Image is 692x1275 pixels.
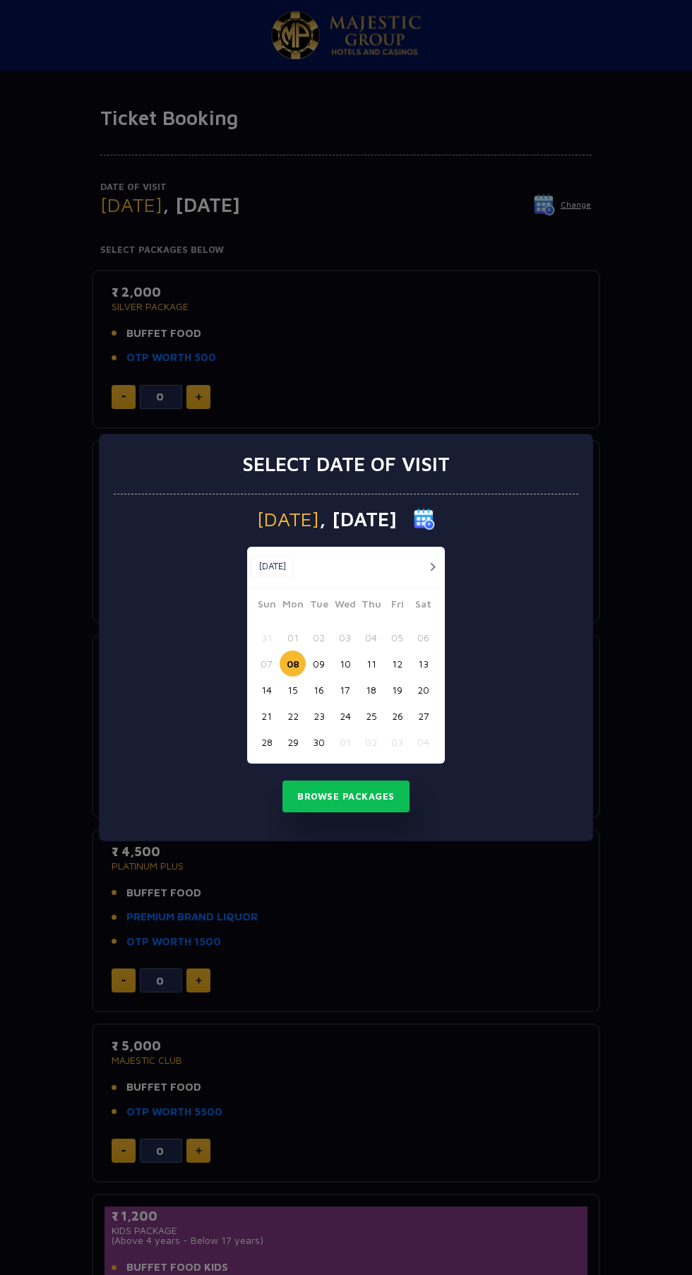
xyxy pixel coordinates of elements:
button: 17 [332,677,358,703]
button: 25 [358,703,384,729]
button: 08 [280,651,306,677]
button: 02 [306,624,332,651]
button: 28 [253,729,280,755]
button: 24 [332,703,358,729]
button: 15 [280,677,306,703]
button: 23 [306,703,332,729]
button: 31 [253,624,280,651]
button: 03 [332,624,358,651]
span: Tue [306,596,332,616]
button: 19 [384,677,410,703]
button: 01 [332,729,358,755]
span: Sun [253,596,280,616]
button: 13 [410,651,436,677]
button: 26 [384,703,410,729]
button: 03 [384,729,410,755]
button: 20 [410,677,436,703]
button: 02 [358,729,384,755]
img: calender icon [414,509,435,530]
button: 09 [306,651,332,677]
h3: Select date of visit [242,452,450,476]
button: 12 [384,651,410,677]
button: 04 [358,624,384,651]
button: 30 [306,729,332,755]
span: [DATE] [257,509,319,529]
button: 07 [253,651,280,677]
button: 21 [253,703,280,729]
button: 22 [280,703,306,729]
span: Wed [332,596,358,616]
span: Sat [410,596,436,616]
button: 05 [384,624,410,651]
span: Mon [280,596,306,616]
button: 14 [253,677,280,703]
button: 04 [410,729,436,755]
button: 16 [306,677,332,703]
span: Thu [358,596,384,616]
button: 01 [280,624,306,651]
button: 10 [332,651,358,677]
button: 27 [410,703,436,729]
button: 06 [410,624,436,651]
span: , [DATE] [319,509,397,529]
button: Browse Packages [282,781,410,813]
button: 18 [358,677,384,703]
button: [DATE] [251,556,294,577]
button: 29 [280,729,306,755]
span: Fri [384,596,410,616]
button: 11 [358,651,384,677]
